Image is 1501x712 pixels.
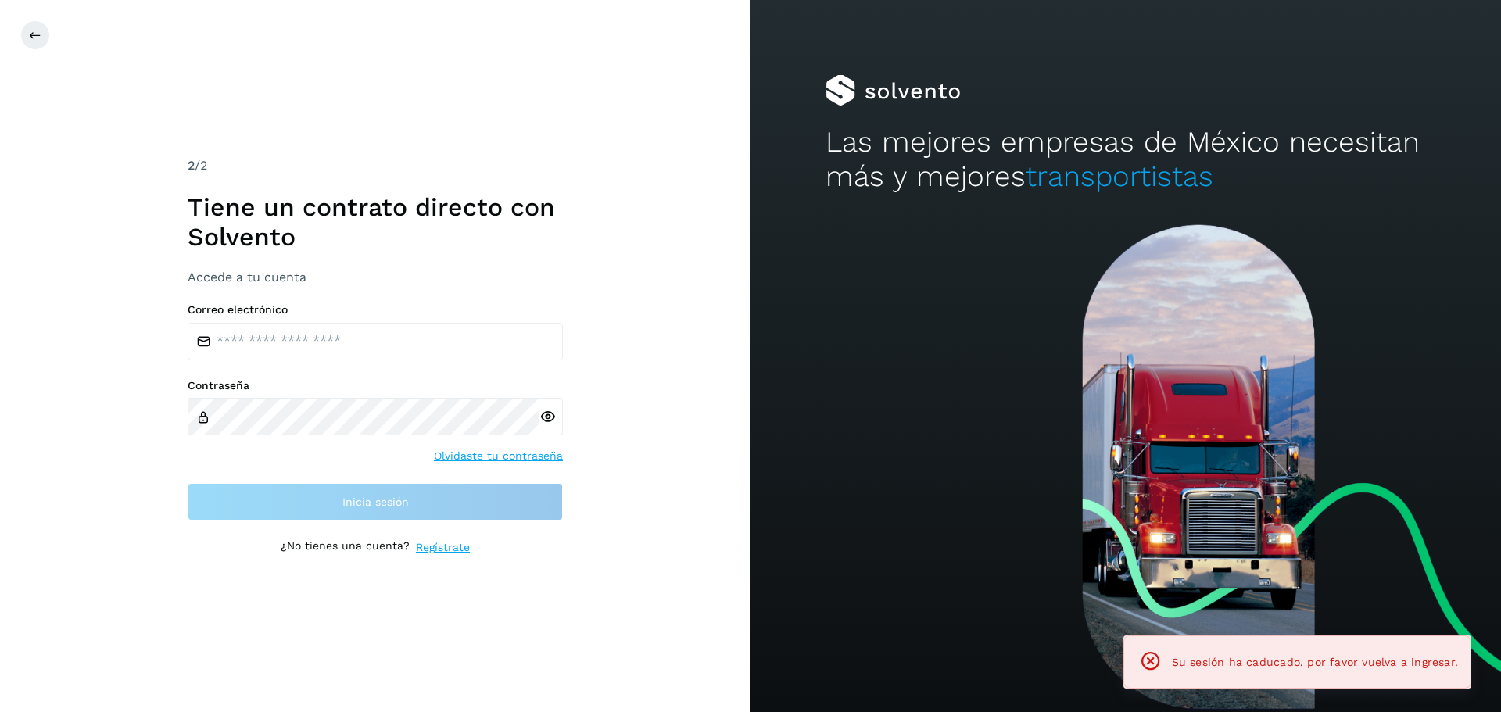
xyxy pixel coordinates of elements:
button: Inicia sesión [188,483,563,521]
p: ¿No tienes una cuenta? [281,539,410,556]
span: 2 [188,158,195,173]
h1: Tiene un contrato directo con Solvento [188,192,563,252]
h2: Las mejores empresas de México necesitan más y mejores [826,125,1426,195]
a: Regístrate [416,539,470,556]
label: Contraseña [188,379,563,392]
span: Inicia sesión [342,496,409,507]
span: Su sesión ha caducado, por favor vuelva a ingresar. [1172,656,1458,668]
a: Olvidaste tu contraseña [434,448,563,464]
h3: Accede a tu cuenta [188,270,563,284]
span: transportistas [1026,159,1213,193]
div: /2 [188,156,563,175]
label: Correo electrónico [188,303,563,317]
